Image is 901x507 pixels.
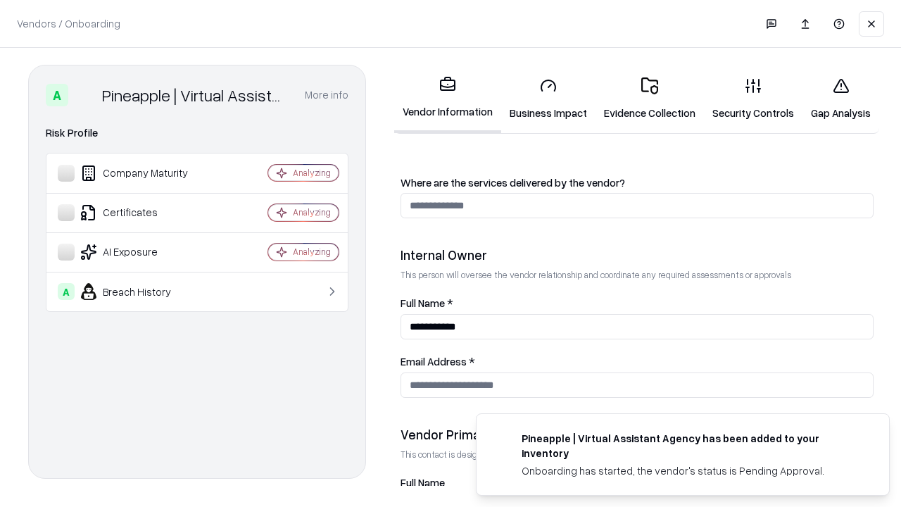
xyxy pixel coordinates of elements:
[293,167,331,179] div: Analyzing
[522,463,855,478] div: Onboarding has started, the vendor's status is Pending Approval.
[102,84,288,106] div: Pineapple | Virtual Assistant Agency
[74,84,96,106] img: Pineapple | Virtual Assistant Agency
[58,244,226,261] div: AI Exposure
[58,283,75,300] div: A
[17,16,120,31] p: Vendors / Onboarding
[401,477,874,488] label: Full Name
[394,65,501,133] a: Vendor Information
[596,66,704,132] a: Evidence Collection
[401,356,874,367] label: Email Address *
[401,246,874,263] div: Internal Owner
[58,204,226,221] div: Certificates
[802,66,879,132] a: Gap Analysis
[401,426,874,443] div: Vendor Primary Contact
[58,165,226,182] div: Company Maturity
[46,125,348,142] div: Risk Profile
[46,84,68,106] div: A
[704,66,802,132] a: Security Controls
[293,246,331,258] div: Analyzing
[305,82,348,108] button: More info
[293,206,331,218] div: Analyzing
[401,298,874,308] label: Full Name *
[58,283,226,300] div: Breach History
[522,431,855,461] div: Pineapple | Virtual Assistant Agency has been added to your inventory
[401,269,874,281] p: This person will oversee the vendor relationship and coordinate any required assessments or appro...
[401,449,874,461] p: This contact is designated to receive the assessment request from Shift
[501,66,596,132] a: Business Impact
[493,431,510,448] img: trypineapple.com
[401,177,874,188] label: Where are the services delivered by the vendor?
